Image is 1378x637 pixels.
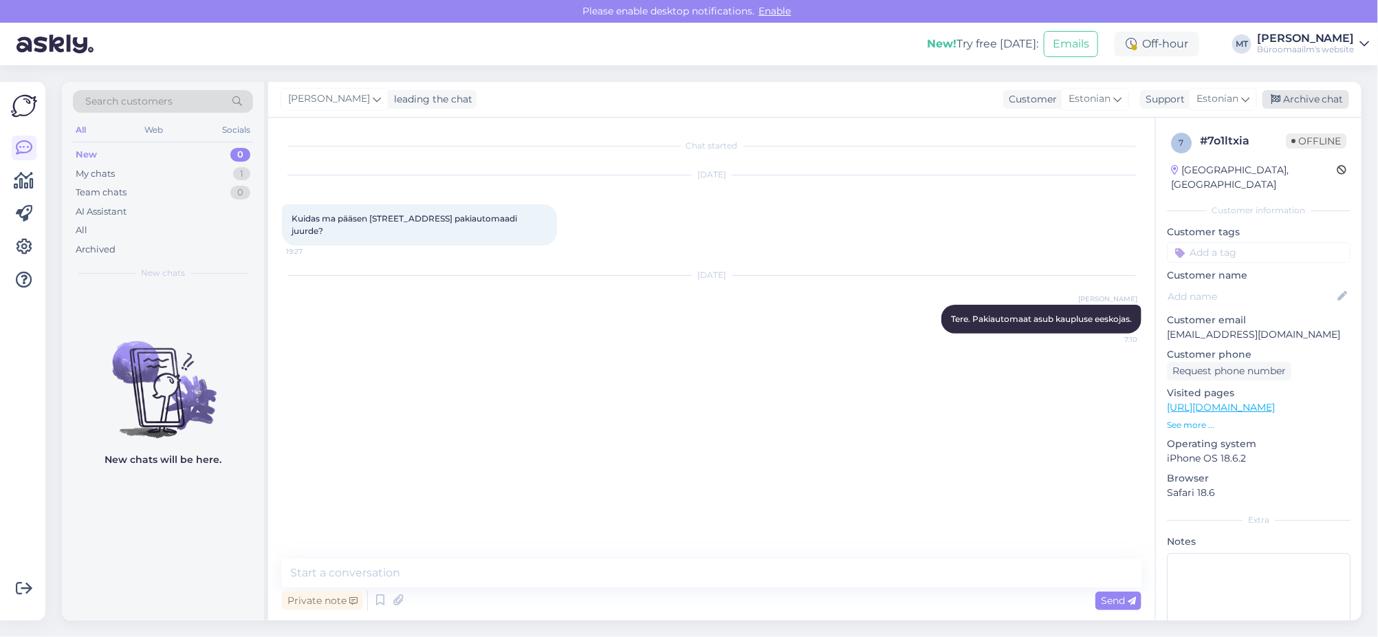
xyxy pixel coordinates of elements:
div: All [73,121,89,139]
div: Private note [282,592,363,610]
p: Customer email [1167,313,1350,327]
div: Chat started [282,140,1141,152]
p: Browser [1167,471,1350,486]
p: Customer tags [1167,225,1350,239]
div: New [76,148,97,162]
div: [DATE] [282,169,1141,181]
span: 7:10 [1086,334,1137,345]
div: [GEOGRAPHIC_DATA], [GEOGRAPHIC_DATA] [1171,163,1337,192]
span: 19:27 [286,246,338,257]
div: 0 [230,148,250,162]
div: Team chats [76,186,127,199]
img: Askly Logo [11,93,37,119]
span: Enable [755,5,796,17]
p: [EMAIL_ADDRESS][DOMAIN_NAME] [1167,327,1350,342]
div: Web [142,121,166,139]
div: leading the chat [389,92,472,107]
span: New chats [141,267,185,279]
div: Request phone number [1167,362,1291,380]
div: Customer [1003,92,1057,107]
div: MT [1232,34,1251,54]
div: 1 [233,167,250,181]
div: AI Assistant [76,205,127,219]
p: iPhone OS 18.6.2 [1167,451,1350,466]
span: 7 [1179,138,1184,148]
div: # 7o1ltxia [1200,133,1286,149]
div: Socials [219,121,253,139]
input: Add a tag [1167,242,1350,263]
div: All [76,224,87,237]
p: See more ... [1167,419,1350,431]
span: Search customers [85,94,173,109]
div: My chats [76,167,115,181]
a: [PERSON_NAME]Büroomaailm's website [1257,33,1370,55]
span: Estonian [1196,91,1238,107]
input: Add name [1168,289,1335,304]
div: Archive chat [1262,90,1349,109]
p: Safari 18.6 [1167,486,1350,500]
span: [PERSON_NAME] [288,91,370,107]
p: Notes [1167,535,1350,549]
div: Extra [1167,514,1350,526]
span: Send [1101,594,1136,607]
p: Operating system [1167,437,1350,451]
span: Tere. Pakiautomaat asub kaupluse eeskojas. [951,314,1132,324]
span: Kuidas ma pääsen [STREET_ADDRESS] pakiautomaadi juurde? [292,213,519,236]
div: [PERSON_NAME] [1257,33,1355,44]
div: Büroomaailm's website [1257,44,1355,55]
span: Offline [1286,133,1346,149]
p: Customer phone [1167,347,1350,362]
p: Customer name [1167,268,1350,283]
div: Support [1140,92,1185,107]
div: [DATE] [282,269,1141,281]
div: 0 [230,186,250,199]
button: Emails [1044,31,1098,57]
div: Archived [76,243,116,257]
span: [PERSON_NAME] [1078,294,1137,304]
a: [URL][DOMAIN_NAME] [1167,401,1275,413]
p: Visited pages [1167,386,1350,400]
div: Off-hour [1115,32,1199,56]
p: New chats will be here. [105,453,221,467]
b: New! [927,37,956,50]
div: Try free [DATE]: [927,36,1038,52]
div: Customer information [1167,204,1350,217]
img: No chats [62,316,264,440]
span: Estonian [1069,91,1111,107]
